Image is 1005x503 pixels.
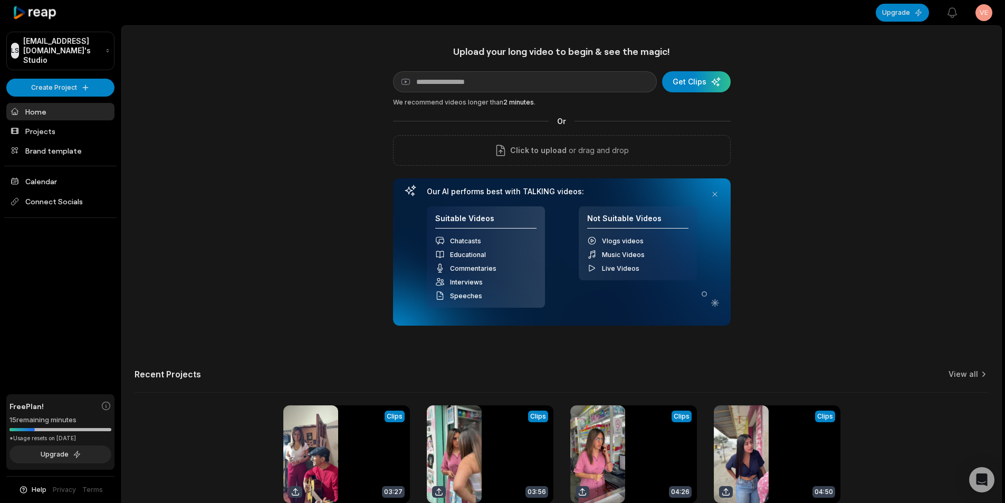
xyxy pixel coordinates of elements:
[6,192,114,211] span: Connect Socials
[393,98,731,107] div: We recommend videos longer than .
[450,264,496,272] span: Commentaries
[9,401,44,412] span: Free Plan!
[6,142,114,159] a: Brand template
[6,122,114,140] a: Projects
[393,45,731,58] h1: Upload your long video to begin & see the magic!
[602,251,645,259] span: Music Videos
[510,144,567,157] span: Click to upload
[450,251,486,259] span: Educational
[435,214,537,229] h4: Suitable Videos
[969,467,994,492] div: Open Intercom Messenger
[503,98,534,106] span: 2 minutes
[6,103,114,120] a: Home
[876,4,929,22] button: Upgrade
[602,237,644,245] span: Vlogs videos
[135,369,201,379] h2: Recent Projects
[450,237,481,245] span: Chatcasts
[11,43,19,59] div: LS
[53,485,76,495] a: Privacy
[662,71,731,92] button: Get Clips
[9,434,111,442] div: *Usage resets on [DATE]
[32,485,46,495] span: Help
[450,292,482,300] span: Speeches
[18,485,46,495] button: Help
[602,264,639,272] span: Live Videos
[949,369,978,379] a: View all
[587,214,688,229] h4: Not Suitable Videos
[6,173,114,190] a: Calendar
[82,485,103,495] a: Terms
[450,278,483,286] span: Interviews
[549,116,575,127] span: Or
[9,415,111,425] div: 15 remaining minutes
[6,79,114,97] button: Create Project
[567,144,629,157] p: or drag and drop
[23,36,101,65] p: [EMAIL_ADDRESS][DOMAIN_NAME]'s Studio
[9,445,111,463] button: Upgrade
[427,187,697,196] h3: Our AI performs best with TALKING videos:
